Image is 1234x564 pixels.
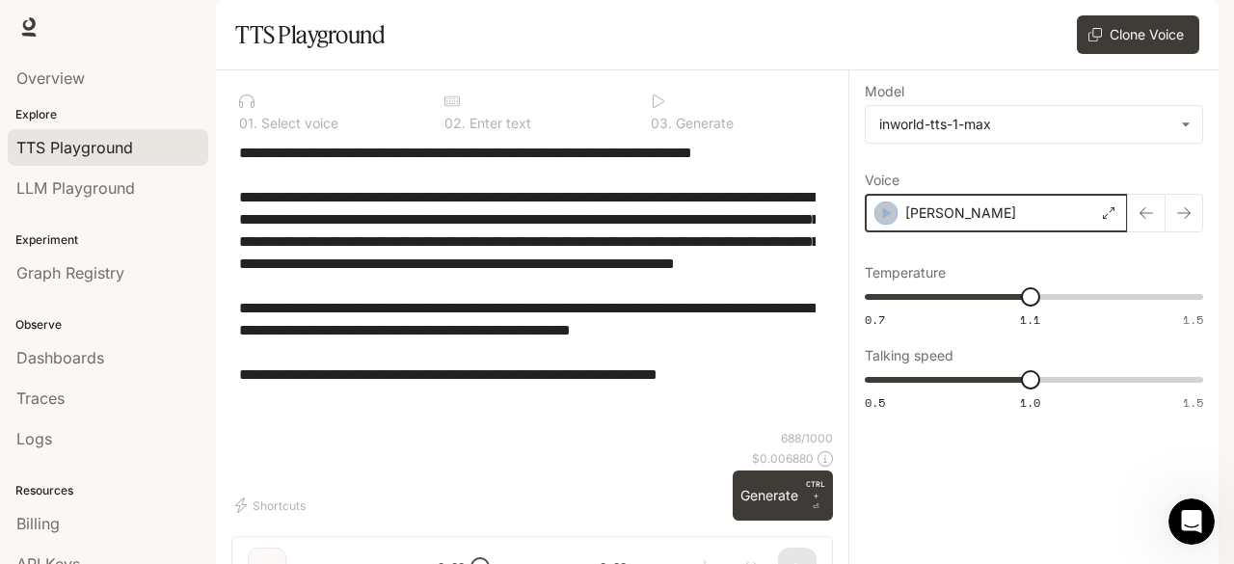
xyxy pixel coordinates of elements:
[1183,311,1203,328] span: 1.5
[466,117,531,130] p: Enter text
[806,478,825,501] p: CTRL +
[1077,15,1199,54] button: Clone Voice
[866,106,1202,143] div: inworld-tts-1-max
[1020,394,1040,411] span: 1.0
[806,478,825,513] p: ⏎
[672,117,734,130] p: Generate
[651,117,672,130] p: 0 3 .
[865,266,946,280] p: Temperature
[865,311,885,328] span: 0.7
[865,349,953,363] p: Talking speed
[865,174,899,187] p: Voice
[1020,311,1040,328] span: 1.1
[752,450,814,467] p: $ 0.006880
[865,85,904,98] p: Model
[733,470,833,521] button: GenerateCTRL +⏎
[865,394,885,411] span: 0.5
[239,117,257,130] p: 0 1 .
[235,15,385,54] h1: TTS Playground
[1183,394,1203,411] span: 1.5
[444,117,466,130] p: 0 2 .
[257,117,338,130] p: Select voice
[879,115,1171,134] div: inworld-tts-1-max
[231,490,313,521] button: Shortcuts
[905,203,1016,223] p: [PERSON_NAME]
[1168,498,1215,545] iframe: Intercom live chat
